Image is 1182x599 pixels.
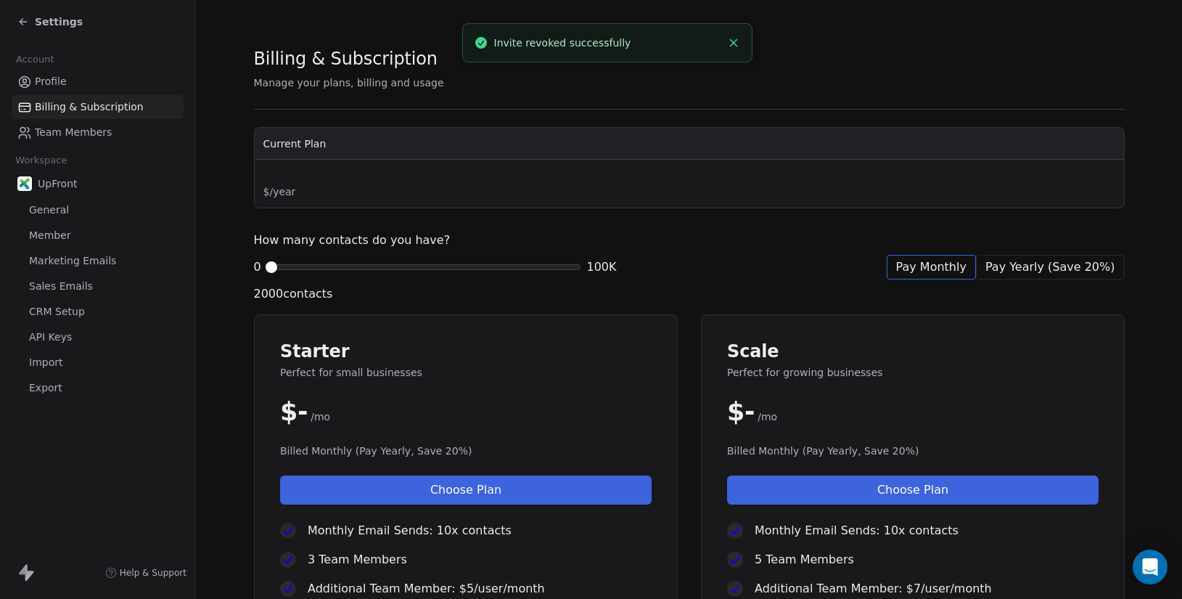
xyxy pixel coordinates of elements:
[254,285,333,303] span: 2000 contacts
[35,15,83,29] span: Settings
[29,355,62,370] span: Import
[308,551,407,569] span: 3 Team Members
[17,176,32,191] img: upfront.health-02.jpg
[29,203,69,218] span: General
[727,341,1099,362] span: Scale
[35,125,112,140] span: Team Members
[12,351,184,375] a: Import
[308,522,512,539] span: Monthly Email Sends: 10x contacts
[724,33,743,52] button: Close toast
[494,36,721,51] div: Invite revoked successfully
[280,365,652,380] span: Perfect for small businesses
[985,258,1115,276] span: Pay Yearly (Save 20%)
[280,341,652,362] span: Starter
[12,325,184,349] a: API Keys
[254,48,438,70] span: Billing & Subscription
[896,258,966,276] span: Pay Monthly
[254,232,451,249] span: How many contacts do you have?
[755,551,854,569] span: 5 Team Members
[255,128,1124,160] th: Current Plan
[12,121,184,144] a: Team Members
[308,580,545,598] span: Additional Team Member: $5/user/month
[29,380,62,396] span: Export
[29,279,93,294] span: Sales Emails
[263,184,1034,199] span: $ / year
[280,444,652,458] span: Billed Monthly (Pay Yearly, Save 20%)
[12,249,184,273] a: Marketing Emails
[1133,550,1167,584] div: Open Intercom Messenger
[755,522,959,539] span: Monthly Email Sends: 10x contacts
[727,365,1099,380] span: Perfect for growing businesses
[12,274,184,298] a: Sales Emails
[17,15,83,29] a: Settings
[727,397,755,426] span: $ -
[755,580,992,598] span: Additional Team Member: $7/user/month
[120,567,186,579] span: Help & Support
[29,253,116,269] span: Marketing Emails
[38,176,78,191] span: UpFront
[280,476,652,505] button: Choose Plan
[12,198,184,222] a: General
[586,258,616,276] span: 100K
[280,397,308,426] span: $ -
[727,476,1099,505] button: Choose Plan
[35,74,67,89] span: Profile
[12,70,184,94] a: Profile
[29,330,72,345] span: API Keys
[105,567,186,579] a: Help & Support
[758,409,777,424] span: /mo
[12,95,184,119] a: Billing & Subscription
[9,49,60,70] span: Account
[29,304,85,319] span: CRM Setup
[9,150,73,171] span: Workspace
[12,300,184,324] a: CRM Setup
[12,224,184,248] a: Member
[29,228,71,243] span: Member
[35,99,144,115] span: Billing & Subscription
[12,376,184,400] a: Export
[254,77,444,89] span: Manage your plans, billing and usage
[311,409,330,424] span: /mo
[727,444,1099,458] span: Billed Monthly (Pay Yearly, Save 20%)
[254,258,261,276] span: 0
